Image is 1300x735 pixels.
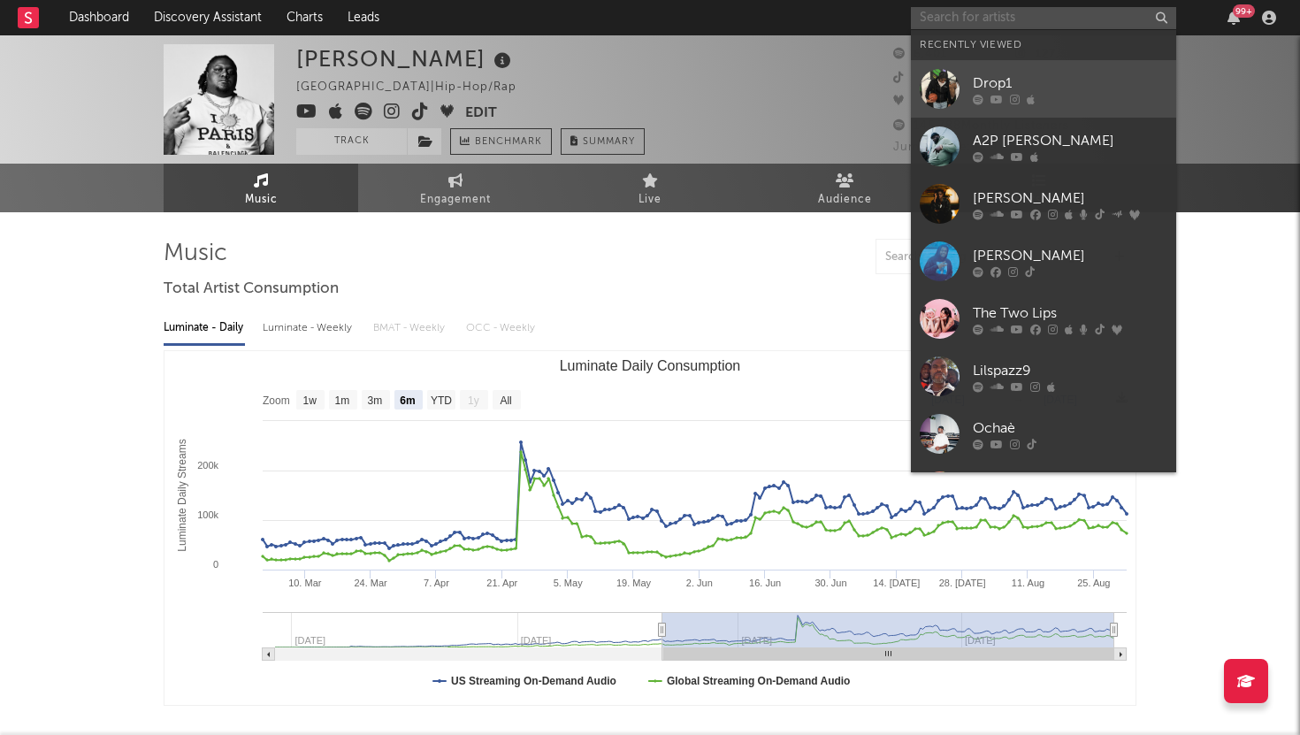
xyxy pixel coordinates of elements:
[553,164,747,212] a: Live
[911,7,1176,29] input: Search for artists
[876,250,1063,264] input: Search by song name or URL
[911,233,1176,290] a: [PERSON_NAME]
[335,394,350,407] text: 1m
[893,73,945,84] span: 7,931
[911,118,1176,175] a: A2P [PERSON_NAME]
[1077,578,1110,588] text: 25. Aug
[893,120,1069,132] span: 145,788 Monthly Listeners
[420,189,491,211] span: Engagement
[893,142,998,153] span: Jump Score: 92.9
[560,358,741,373] text: Luminate Daily Consumption
[164,279,339,300] span: Total Artist Consumption
[164,164,358,212] a: Music
[164,351,1136,705] svg: Luminate Daily Consumption
[911,175,1176,233] a: [PERSON_NAME]
[639,189,661,211] span: Live
[667,675,851,687] text: Global Streaming On-Demand Audio
[920,34,1167,56] div: Recently Viewed
[465,103,497,125] button: Edit
[686,578,713,588] text: 2. Jun
[263,394,290,407] text: Zoom
[358,164,553,212] a: Engagement
[475,132,542,153] span: Benchmark
[303,394,317,407] text: 1w
[911,290,1176,348] a: The Two Lips
[450,128,552,155] a: Benchmark
[616,578,652,588] text: 19. May
[873,578,920,588] text: 14. [DATE]
[583,137,635,147] span: Summary
[451,675,616,687] text: US Streaming On-Demand Audio
[1233,4,1255,18] div: 99 +
[368,394,383,407] text: 3m
[431,394,452,407] text: YTD
[176,439,188,551] text: Luminate Daily Streams
[814,578,846,588] text: 30. Jun
[400,394,415,407] text: 6m
[939,578,986,588] text: 28. [DATE]
[893,96,928,108] span: 28
[973,188,1167,209] div: [PERSON_NAME]
[747,164,942,212] a: Audience
[1227,11,1240,25] button: 99+
[973,360,1167,381] div: Lilspazz9
[911,463,1176,520] a: [PERSON_NAME]
[296,128,407,155] button: Track
[893,49,947,60] span: 6,401
[245,189,278,211] span: Music
[164,313,245,343] div: Luminate - Daily
[263,313,356,343] div: Luminate - Weekly
[296,77,537,98] div: [GEOGRAPHIC_DATA] | Hip-Hop/Rap
[1012,578,1044,588] text: 11. Aug
[500,394,511,407] text: All
[749,578,781,588] text: 16. Jun
[911,348,1176,405] a: Lilspazz9
[973,417,1167,439] div: Ochaè
[973,73,1167,94] div: Drop1
[973,245,1167,266] div: [PERSON_NAME]
[213,559,218,570] text: 0
[288,578,322,588] text: 10. Mar
[911,405,1176,463] a: Ochaè
[911,60,1176,118] a: Drop1
[354,578,387,588] text: 24. Mar
[486,578,517,588] text: 21. Apr
[973,130,1167,151] div: A2P [PERSON_NAME]
[554,578,584,588] text: 5. May
[197,460,218,471] text: 200k
[561,128,645,155] button: Summary
[468,394,479,407] text: 1y
[973,302,1167,324] div: The Two Lips
[818,189,872,211] span: Audience
[197,509,218,520] text: 100k
[296,44,516,73] div: [PERSON_NAME]
[424,578,449,588] text: 7. Apr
